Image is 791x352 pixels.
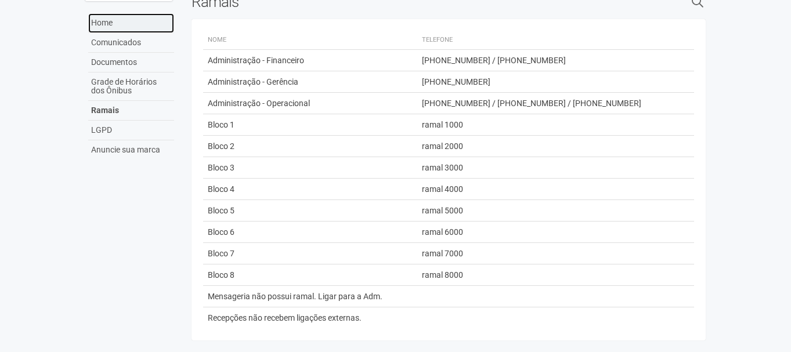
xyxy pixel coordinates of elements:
span: Bloco 3 [208,163,234,172]
span: Administração - Gerência [208,77,298,86]
span: Administração - Financeiro [208,56,304,65]
a: Anuncie sua marca [88,140,174,159]
a: Home [88,13,174,33]
a: Documentos [88,53,174,72]
span: Bloco 6 [208,227,234,237]
span: ramal 5000 [422,206,463,215]
span: ramal 4000 [422,184,463,194]
span: [PHONE_NUMBER] [422,77,490,86]
span: Recepções não recebem ligações externas. [208,313,362,322]
span: [PHONE_NUMBER] / [PHONE_NUMBER] [422,56,566,65]
th: Nome [203,31,417,50]
span: ramal 2000 [422,141,463,151]
span: Bloco 5 [208,206,234,215]
span: ramal 7000 [422,249,463,258]
span: ramal 8000 [422,270,463,280]
span: Bloco 7 [208,249,234,258]
span: [PHONE_NUMBER] / [PHONE_NUMBER] / [PHONE_NUMBER] [422,99,641,108]
span: ramal 3000 [422,163,463,172]
span: Bloco 8 [208,270,234,280]
a: Comunicados [88,33,174,53]
span: Bloco 1 [208,120,234,129]
a: Ramais [88,101,174,121]
th: Telefone [417,31,684,50]
a: LGPD [88,121,174,140]
span: ramal 6000 [422,227,463,237]
span: Mensageria não possui ramal. Ligar para a Adm. [208,292,382,301]
a: Grade de Horários dos Ônibus [88,72,174,101]
span: Bloco 4 [208,184,234,194]
span: Administração - Operacional [208,99,310,108]
span: ramal 1000 [422,120,463,129]
span: Bloco 2 [208,141,234,151]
